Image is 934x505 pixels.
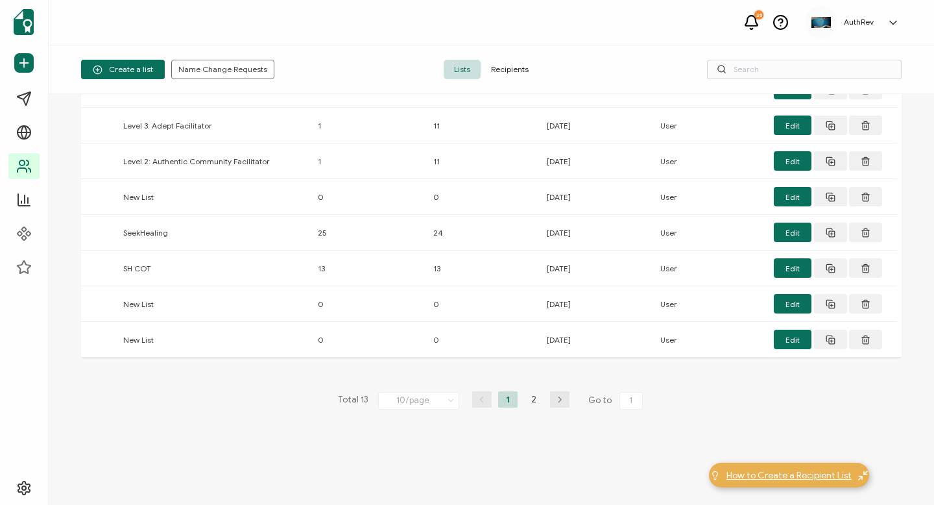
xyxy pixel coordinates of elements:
[774,294,811,314] button: Edit
[117,297,311,312] div: New List
[338,391,368,410] span: Total 13
[117,261,311,276] div: SH COT
[498,391,518,408] li: 1
[726,469,852,482] span: How to Create a Recipient List
[654,261,767,276] div: User
[540,225,654,240] div: [DATE]
[117,118,311,133] div: Level 3: Adept Facilitator
[588,391,645,410] span: Go to
[444,60,481,79] span: Lists
[427,297,540,312] div: 0
[540,118,654,133] div: [DATE]
[311,332,427,347] div: 0
[311,118,427,133] div: 1
[774,151,811,171] button: Edit
[540,332,654,347] div: [DATE]
[117,154,311,169] div: Level 2: Authentic Community Facilitator
[311,297,427,312] div: 0
[844,18,874,27] h5: AuthRev
[540,190,654,204] div: [DATE]
[858,471,868,480] img: minimize-icon.svg
[654,190,767,204] div: User
[654,225,767,240] div: User
[14,9,34,35] img: sertifier-logomark-colored.svg
[311,261,427,276] div: 13
[81,60,165,79] button: Create a list
[93,65,153,75] span: Create a list
[178,66,267,73] span: Name Change Requests
[774,330,811,349] button: Edit
[311,154,427,169] div: 1
[540,154,654,169] div: [DATE]
[427,225,540,240] div: 24
[654,118,767,133] div: User
[869,443,934,505] iframe: Chat Widget
[427,118,540,133] div: 11
[774,187,811,206] button: Edit
[117,332,311,347] div: New List
[311,190,427,204] div: 0
[654,332,767,347] div: User
[774,223,811,242] button: Edit
[311,225,427,240] div: 25
[427,190,540,204] div: 0
[774,116,811,135] button: Edit
[427,332,540,347] div: 0
[117,190,311,204] div: New List
[427,261,540,276] div: 13
[171,60,274,79] button: Name Change Requests
[540,261,654,276] div: [DATE]
[654,154,767,169] div: User
[481,60,539,79] span: Recipients
[774,258,811,278] button: Edit
[754,10,763,19] div: 35
[524,391,544,408] li: 2
[811,17,831,28] img: 33e36faf-ce5f-4ec2-a73c-7f108eaa62d5.jpg
[378,392,459,410] input: Select
[117,225,311,240] div: SeekHealing
[427,154,540,169] div: 11
[707,60,902,79] input: Search
[540,297,654,312] div: [DATE]
[654,297,767,312] div: User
